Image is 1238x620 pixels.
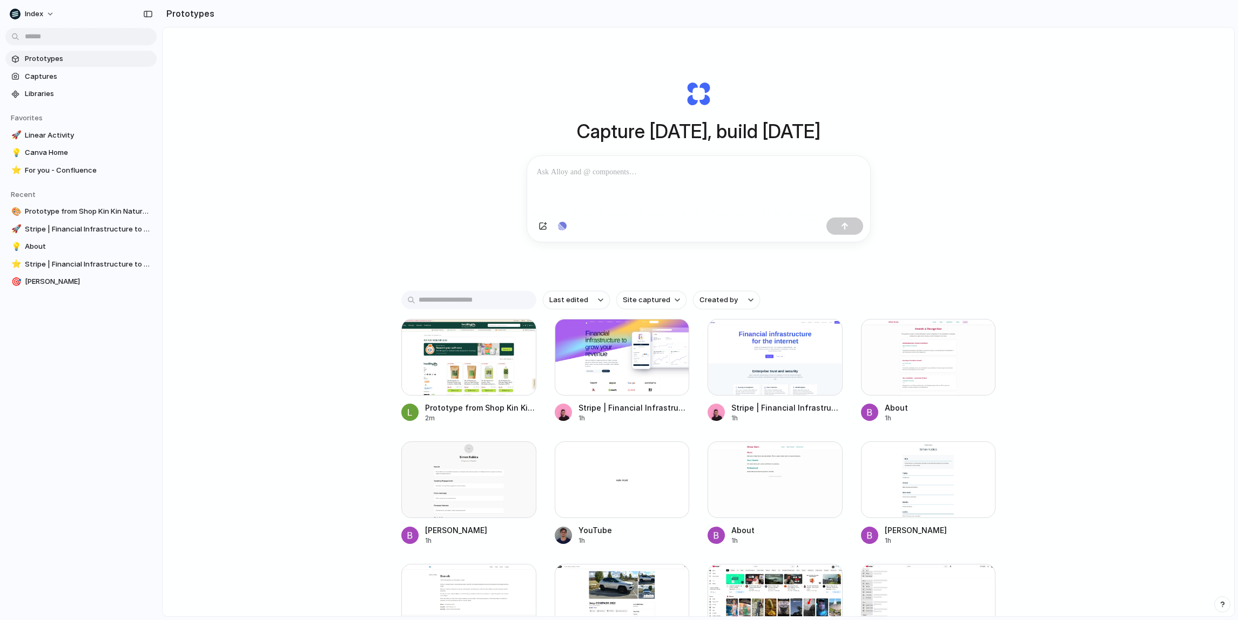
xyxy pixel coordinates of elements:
[885,536,947,546] div: 1h
[425,402,536,413] div: Prototype from Shop Kin Kin Naturals Eco | Healthylife
[616,291,687,309] button: Site captured
[5,5,60,23] button: Index
[25,147,152,158] span: Canva Home
[578,536,612,546] div: 1h
[11,147,19,159] div: 💡
[5,162,157,179] a: ⭐For you - Confluence
[425,413,536,423] div: 2m
[10,147,21,158] button: 💡
[11,258,19,270] div: ⭐
[5,127,157,144] a: 🚀Linear Activity
[5,203,157,220] a: 🎨Prototype from Shop Kin Kin Naturals Eco | Healthylife
[25,259,152,270] span: Stripe | Financial Infrastructure to Grow Your Revenue
[693,291,760,309] button: Created by
[577,117,820,146] h1: Capture [DATE], build [DATE]
[25,165,152,176] span: For you - Confluence
[731,524,755,536] div: About
[162,7,214,20] h2: Prototypes
[885,524,947,536] div: [PERSON_NAME]
[25,53,152,64] span: Prototypes
[10,276,21,287] button: 🎯
[731,402,843,413] div: Stripe | Financial Infrastructure to Grow Your Revenue
[11,223,19,235] div: 🚀
[10,224,21,235] button: 🚀
[861,441,996,546] a: Simon Kubica[PERSON_NAME]1h
[578,402,690,413] div: Stripe | Financial Infrastructure to Grow Your Revenue
[5,256,157,272] a: ⭐Stripe | Financial Infrastructure to Grow Your Revenue
[25,206,152,217] span: Prototype from Shop Kin Kin Naturals Eco | Healthylife
[5,51,157,67] a: Prototypes
[5,86,157,102] a: Libraries
[25,88,152,99] span: Libraries
[401,319,536,423] a: Prototype from Shop Kin Kin Naturals Eco | HealthylifePrototype from Shop Kin Kin Naturals Eco | ...
[25,9,43,19] span: Index
[11,241,19,253] div: 💡
[10,259,21,270] button: ⭐
[543,291,610,309] button: Last edited
[11,129,19,141] div: 🚀
[11,164,19,176] div: ⭐
[5,274,157,290] a: 🎯[PERSON_NAME]
[708,319,843,423] a: Stripe | Financial Infrastructure to Grow Your RevenueStripe | Financial Infrastructure to Grow Y...
[5,239,157,255] a: 💡About
[623,295,670,305] span: Site captured
[708,441,843,546] a: AboutAbout1h
[10,165,21,176] button: ⭐
[25,130,152,141] span: Linear Activity
[885,413,908,423] div: 1h
[401,441,536,546] a: Simon Kubica[PERSON_NAME]1h
[731,536,755,546] div: 1h
[555,319,690,423] a: Stripe | Financial Infrastructure to Grow Your RevenueStripe | Financial Infrastructure to Grow Y...
[11,113,43,122] span: Favorites
[11,276,19,288] div: 🎯
[10,130,21,141] button: 🚀
[25,276,152,287] span: [PERSON_NAME]
[5,221,157,237] a: 🚀Stripe | Financial Infrastructure to Grow Your Revenue
[425,524,487,536] div: [PERSON_NAME]
[549,295,588,305] span: Last edited
[555,441,690,546] a: YouTubeYouTube1h
[885,402,908,413] div: About
[578,413,690,423] div: 1h
[10,241,21,252] button: 💡
[699,295,738,305] span: Created by
[425,536,487,546] div: 1h
[11,206,19,218] div: 🎨
[10,206,21,217] button: 🎨
[25,71,152,82] span: Captures
[5,145,157,161] a: 💡Canva Home
[5,69,157,85] a: Captures
[578,524,612,536] div: YouTube
[25,241,152,252] span: About
[25,224,152,235] span: Stripe | Financial Infrastructure to Grow Your Revenue
[861,319,996,423] a: AboutAbout1h
[731,413,843,423] div: 1h
[11,190,36,199] span: Recent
